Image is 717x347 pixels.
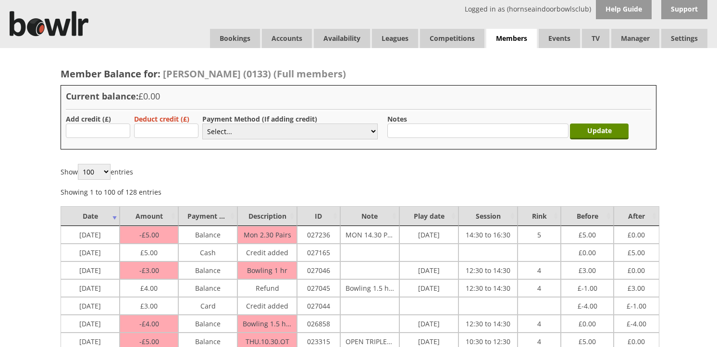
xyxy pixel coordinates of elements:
span: 3.00 [140,299,158,310]
label: Deduct credit (£) [134,114,189,124]
a: Availability [314,29,370,48]
td: 12:30 to 14:30 [458,315,518,333]
td: 027046 [297,261,340,279]
td: Balance [178,315,237,333]
td: ID : activate to sort column ascending [297,206,340,226]
span: 5.00 [140,246,158,257]
label: Add credit (£) [66,114,111,124]
span: TV [582,29,609,48]
span: 4.00 [139,319,159,328]
label: Payment Method (If adding credit) [202,114,317,124]
td: Amount : activate to sort column ascending [120,206,178,226]
td: Balance [178,261,237,279]
td: 14:30 to 16:30 [458,226,518,244]
a: Events [539,29,580,48]
td: [DATE] [399,315,458,333]
span: -1.00 [578,281,597,293]
td: [DATE] [61,315,120,333]
span: Members [486,29,537,49]
td: 12:30 to 14:30 [458,279,518,297]
span: 0.00 [628,228,645,239]
span: Manager [611,29,659,48]
span: Accounts [262,29,312,48]
td: Card [178,297,237,315]
td: [DATE] [61,279,120,297]
td: [DATE] [399,226,458,244]
td: [DATE] [61,261,120,279]
td: Cash [178,244,237,261]
td: Bowling 1 hr [237,261,297,279]
td: After : activate to sort column ascending [614,206,659,226]
td: 4 [518,315,561,333]
td: 4 [518,279,561,297]
span: 5.00 [579,335,596,346]
span: Settings [661,29,707,48]
td: [DATE] [399,261,458,279]
span: -4.00 [578,299,597,310]
span: 4.00 [140,281,158,293]
span: £0.00 [138,90,160,102]
span: 0.00 [628,335,645,346]
a: [PERSON_NAME] (0133) (Full members) [161,67,346,80]
span: [PERSON_NAME] (0133) (Full members) [163,67,346,80]
td: Play date : activate to sort column ascending [399,206,458,226]
td: MON 14.30 PAIRS [340,226,399,244]
span: 5.00 [139,230,159,239]
td: Bowling 1.5 hrs [340,279,399,297]
td: Session : activate to sort column ascending [458,206,518,226]
td: Rink : activate to sort column ascending [518,206,561,226]
h3: Current balance: [66,90,651,102]
td: [DATE] [61,244,120,261]
td: Credit added [237,297,297,315]
span: 5.00 [579,228,596,239]
td: Payment Method : activate to sort column ascending [178,206,237,226]
td: [DATE] [61,226,120,244]
td: Mon 2.30 Pairs [237,226,297,244]
label: Notes [387,114,407,124]
td: Before : activate to sort column ascending [561,206,613,226]
input: Update [570,124,629,139]
td: Note : activate to sort column ascending [340,206,399,226]
td: Date : activate to sort column ascending [61,206,120,226]
div: Showing 1 to 100 of 128 entries [61,182,161,197]
h2: Member Balance for: [61,67,656,80]
span: 0.00 [579,246,596,257]
td: 12:30 to 14:30 [458,261,518,279]
td: Balance [178,279,237,297]
span: 3.00 [628,281,645,293]
span: -4.00 [627,317,646,328]
a: Leagues [372,29,418,48]
td: Description : activate to sort column ascending [237,206,297,226]
span: 0.00 [579,317,596,328]
span: 5.00 [628,246,645,257]
span: 0.00 [628,263,645,275]
td: Balance [178,226,237,244]
td: 5 [518,226,561,244]
span: 5.00 [139,337,159,346]
td: 027044 [297,297,340,315]
span: 3.00 [579,263,596,275]
a: Competitions [420,29,484,48]
span: 3.00 [139,266,159,275]
td: Refund [237,279,297,297]
select: Showentries [78,164,111,180]
td: 027045 [297,279,340,297]
td: Bowling 1.5 hrs [237,315,297,333]
td: [DATE] [61,297,120,315]
td: 027236 [297,226,340,244]
a: Bookings [210,29,260,48]
td: 4 [518,261,561,279]
span: -1.00 [627,299,646,310]
label: Show entries [61,167,133,176]
td: 027165 [297,244,340,261]
td: [DATE] [399,279,458,297]
td: Credit added [237,244,297,261]
td: 026858 [297,315,340,333]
